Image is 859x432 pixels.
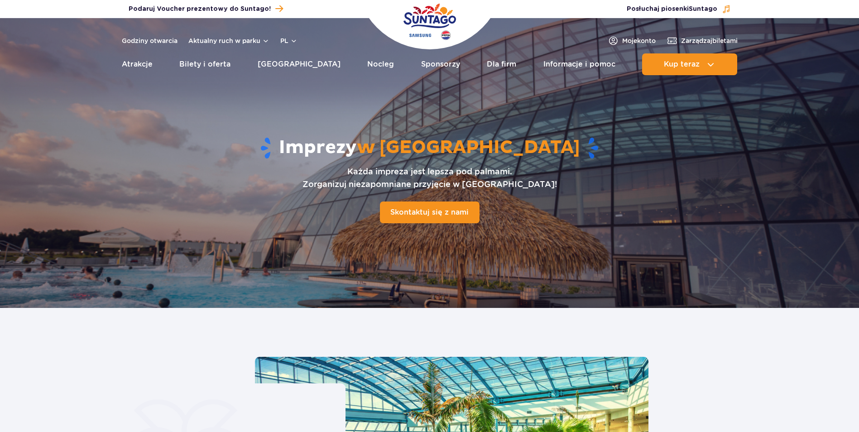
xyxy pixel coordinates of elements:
[487,53,516,75] a: Dla firm
[380,202,480,223] a: Skontaktuj się z nami
[627,5,717,14] span: Posłuchaj piosenki
[188,37,269,44] button: Aktualny ruch w parku
[664,60,700,68] span: Kup teraz
[608,35,656,46] a: Mojekonto
[129,5,271,14] span: Podaruj Voucher prezentowy do Suntago!
[122,53,153,75] a: Atrakcje
[280,36,298,45] button: pl
[390,208,469,216] span: Skontaktuj się z nami
[627,5,731,14] button: Posłuchaj piosenkiSuntago
[122,36,178,45] a: Godziny otwarcia
[258,53,341,75] a: [GEOGRAPHIC_DATA]
[543,53,615,75] a: Informacje i pomoc
[689,6,717,12] span: Suntago
[357,136,580,159] span: w [GEOGRAPHIC_DATA]
[681,36,738,45] span: Zarządzaj biletami
[642,53,737,75] button: Kup teraz
[129,3,283,15] a: Podaruj Voucher prezentowy do Suntago!
[139,136,721,160] h1: Imprezy
[622,36,656,45] span: Moje konto
[179,53,230,75] a: Bilety i oferta
[421,53,460,75] a: Sponsorzy
[302,165,557,191] p: Każda impreza jest lepsza pod palmami. Zorganizuj niezapomniane przyjęcie w [GEOGRAPHIC_DATA]!
[367,53,394,75] a: Nocleg
[667,35,738,46] a: Zarządzajbiletami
